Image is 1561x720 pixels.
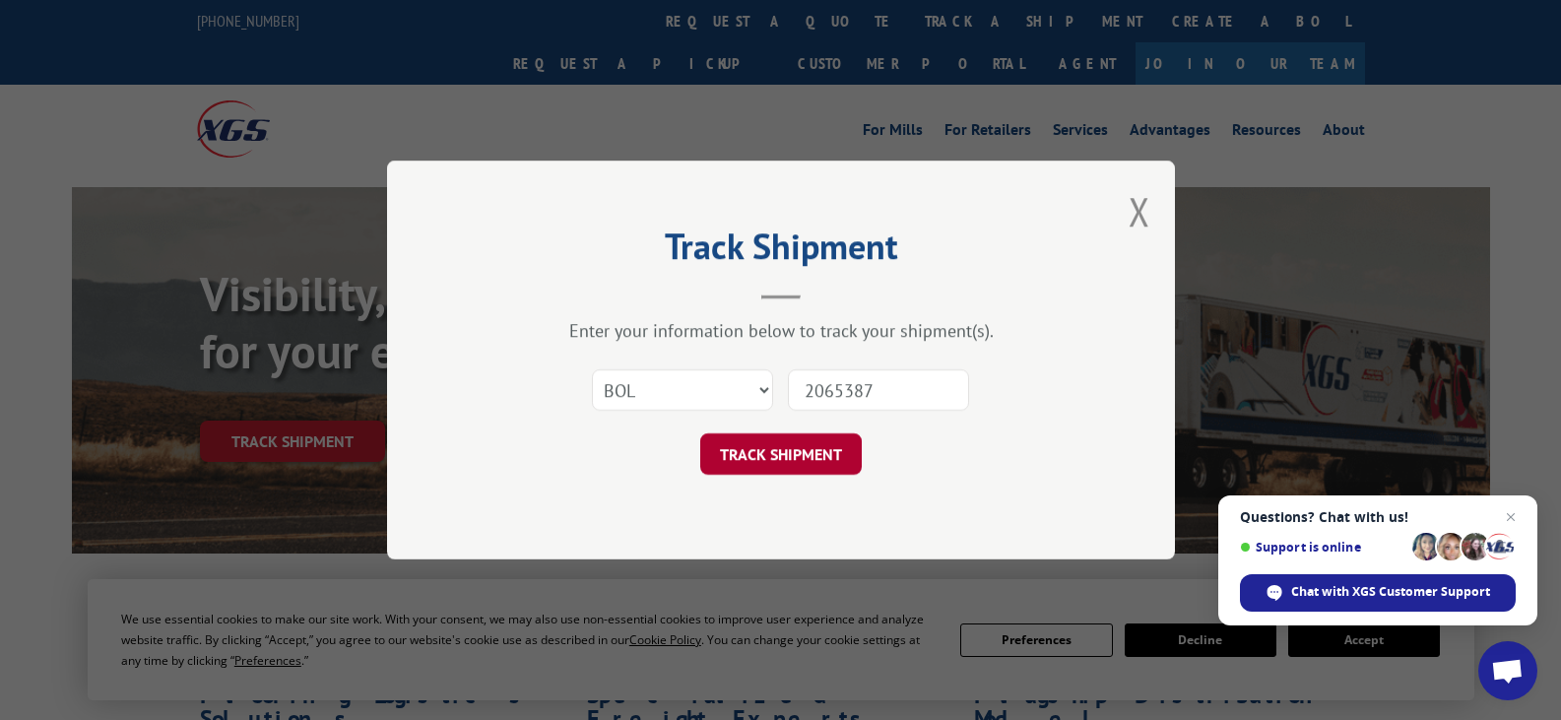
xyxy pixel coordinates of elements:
h2: Track Shipment [486,232,1076,270]
span: Support is online [1240,540,1405,555]
div: Open chat [1478,641,1537,700]
button: TRACK SHIPMENT [700,433,862,475]
span: Chat with XGS Customer Support [1291,583,1490,601]
input: Number(s) [788,369,969,411]
span: Close chat [1499,505,1523,529]
div: Enter your information below to track your shipment(s). [486,319,1076,342]
div: Chat with XGS Customer Support [1240,574,1516,612]
button: Close modal [1129,185,1150,237]
span: Questions? Chat with us! [1240,509,1516,525]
